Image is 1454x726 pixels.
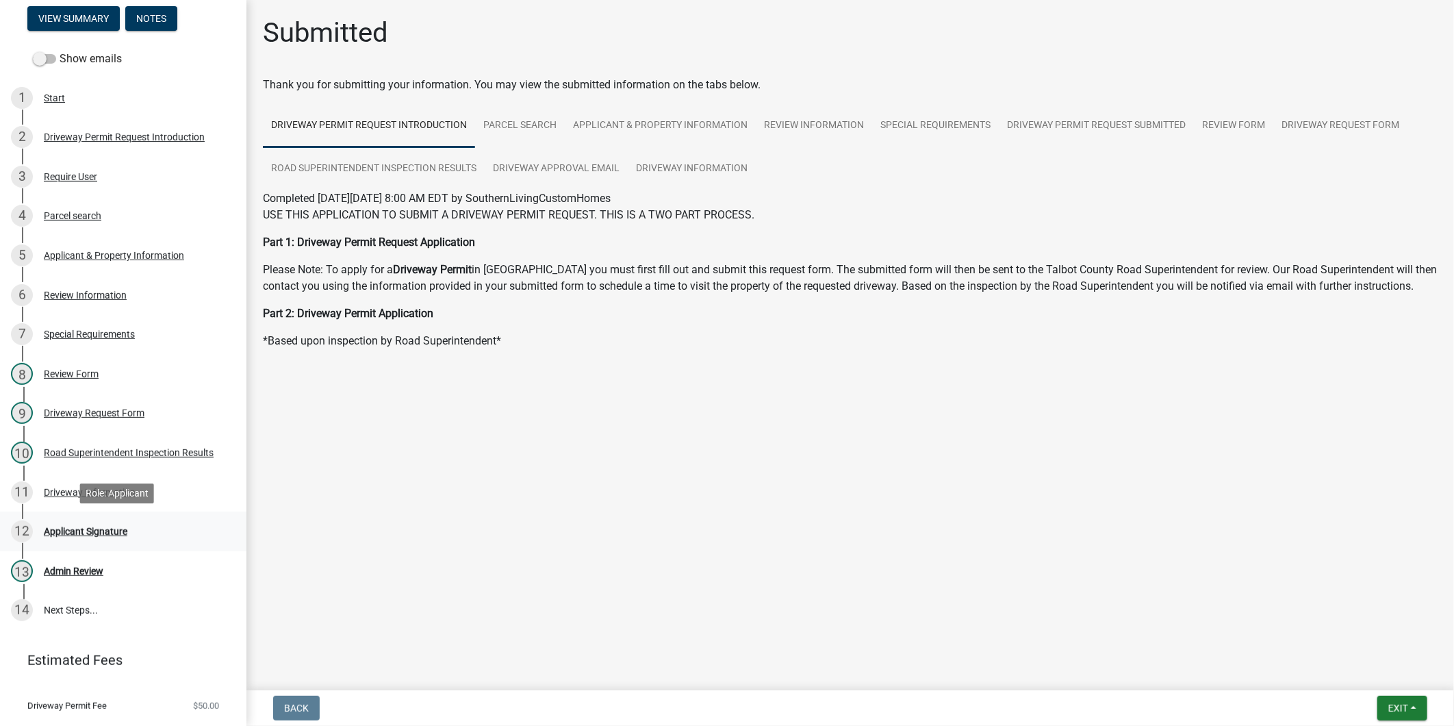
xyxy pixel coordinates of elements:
span: Completed [DATE][DATE] 8:00 AM EDT by SouthernLivingCustomHomes [263,192,611,205]
div: Driveway Request Form [44,408,144,418]
a: Special Requirements [872,104,999,148]
div: Applicant & Property Information [44,251,184,260]
span: Driveway Permit Fee [27,701,107,710]
div: 9 [11,402,33,424]
div: 7 [11,323,33,345]
span: $50.00 [193,701,219,710]
a: Road Superintendent Inspection Results [263,147,485,191]
div: Driveway Permit Request Introduction [44,132,205,142]
div: Thank you for submitting your information. You may view the submitted information on the tabs below. [263,77,1438,93]
span: Back [284,703,309,714]
div: 12 [11,521,33,542]
div: 1 [11,87,33,109]
div: 13 [11,560,33,582]
div: 11 [11,481,33,503]
div: Start [44,93,65,103]
div: 6 [11,284,33,306]
button: Exit [1377,696,1427,721]
button: Back [273,696,320,721]
button: View Summary [27,6,120,31]
a: Review Form [1194,104,1273,148]
strong: Driveway Permit [393,263,472,276]
div: 14 [11,599,33,621]
div: Review Information [44,290,127,300]
div: 2 [11,126,33,148]
div: Admin Review [44,566,103,576]
a: Parcel search [475,104,565,148]
div: Parcel search [44,211,101,221]
div: 3 [11,166,33,188]
strong: Part 2: Driveway Permit Application [263,307,433,320]
p: *Based upon inspection by Road Superintendent* [263,333,1438,349]
a: Driveway Request Form [1273,104,1407,148]
a: Driveway Permit Request Introduction [263,104,475,148]
a: Driveway Information [628,147,756,191]
a: Applicant & Property Information [565,104,756,148]
a: Estimated Fees [11,647,225,674]
a: Driveway Approval Email [485,147,628,191]
p: USE THIS APPLICATION TO SUBMIT A DRIVEWAY PERMIT REQUEST. THIS IS A TWO PART PROCESS. [263,207,1438,223]
wm-modal-confirm: Summary [27,14,120,25]
wm-modal-confirm: Notes [125,14,177,25]
a: Review Information [756,104,872,148]
label: Show emails [33,51,122,67]
div: Role: Applicant [80,484,154,503]
div: 4 [11,205,33,227]
div: 5 [11,245,33,266]
div: Applicant Signature [44,527,127,536]
button: Notes [125,6,177,31]
div: Review Form [44,369,99,379]
div: Special Requirements [44,329,135,339]
div: Driveway Information [44,488,136,497]
div: 10 [11,442,33,464]
div: 8 [11,363,33,385]
p: Please Note: To apply for a in [GEOGRAPHIC_DATA] you must first fill out and submit this request ... [263,262,1438,295]
h1: Submitted [263,16,388,49]
a: Driveway Permit Request Submitted [999,104,1194,148]
span: Exit [1388,703,1408,714]
div: Road Superintendent Inspection Results [44,448,214,458]
strong: Part 1: Driveway Permit Request Application [263,236,475,249]
div: Require User [44,172,97,181]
